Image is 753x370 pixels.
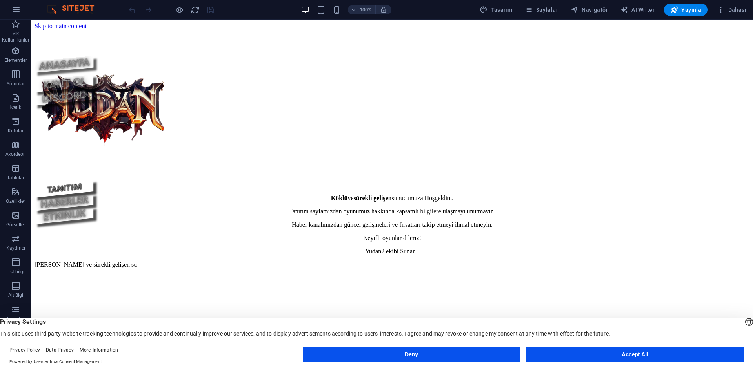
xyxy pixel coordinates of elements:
[360,5,372,14] h6: 100%
[7,175,25,181] p: Tablolar
[10,104,21,110] p: İçerik
[45,5,104,14] img: Editor Logo
[6,222,25,228] p: Görseller
[8,292,24,298] p: Alt Bigi
[670,6,701,14] span: Yayınla
[477,4,515,16] button: Tasarım
[191,5,200,14] i: Sayfayı yeniden yükleyin
[617,4,658,16] button: AI Writer
[8,128,24,134] p: Kutular
[620,6,655,14] span: AI Writer
[7,81,25,87] p: Sütunlar
[190,5,200,14] button: reload
[6,198,25,204] p: Özellikler
[7,316,24,322] p: Formlar
[3,3,55,10] a: Skip to main content
[6,245,25,251] p: Kaydırıcı
[5,151,26,157] p: Akordeon
[477,4,515,16] div: Tasarım (Ctrl+Alt+Y)
[567,4,611,16] button: Navigatör
[714,4,749,16] button: Dahası
[525,6,558,14] span: Sayfalar
[4,57,27,63] p: Elementler
[717,6,746,14] span: Dahası
[380,6,387,13] i: Yeniden boyutlandırmada yakınlaştırma düzeyini seçilen cihaza uyacak şekilde otomatik olarak ayarla.
[664,4,708,16] button: Yayınla
[348,5,376,14] button: 100%
[175,5,184,14] button: Ön izleme modundan çıkıp düzenlemeye devam etmek için buraya tıklayın
[522,4,561,16] button: Sayfalar
[480,6,512,14] span: Tasarım
[571,6,608,14] span: Navigatör
[7,269,24,275] p: Üst bilgi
